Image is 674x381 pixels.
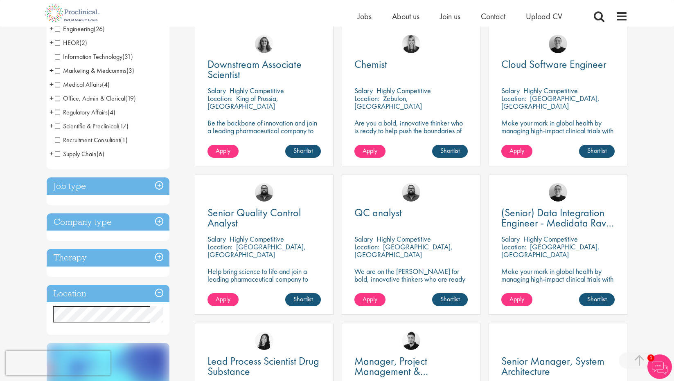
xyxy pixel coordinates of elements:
p: [GEOGRAPHIC_DATA], [GEOGRAPHIC_DATA] [501,242,600,259]
a: Manager, Project Management & Operational Delivery [354,356,468,377]
p: Help bring science to life and join a leading pharmaceutical company to play a key role in delive... [207,267,321,306]
a: Apply [354,145,385,158]
span: Apply [363,146,377,155]
a: Apply [354,293,385,306]
span: Office, Admin & Clerical [55,94,125,103]
span: Senior Manager, System Architecture [501,354,604,378]
p: Make your mark in global health by managing high-impact clinical trials with a leading CRO. [501,119,615,142]
a: Shortlist [579,145,615,158]
p: We are on the [PERSON_NAME] for bold, innovative thinkers who are ready to help push the boundari... [354,267,468,306]
img: Ashley Bennett [255,183,273,202]
a: Lead Process Scientist Drug Substance [207,356,321,377]
span: Recruitment Consultant [55,136,128,144]
p: King of Prussia, [GEOGRAPHIC_DATA] [207,94,278,111]
span: HEOR [55,38,87,47]
span: Salary [354,86,373,95]
a: Senior Manager, System Architecture [501,356,615,377]
span: Apply [216,146,230,155]
a: Senior Quality Control Analyst [207,208,321,228]
span: Location: [207,94,232,103]
span: Office, Admin & Clerical [55,94,136,103]
p: Are you a bold, innovative thinker who is ready to help push the boundaries of science and make a... [354,119,468,150]
span: Location: [354,94,379,103]
span: Apply [363,295,377,303]
span: Lead Process Scientist Drug Substance [207,354,319,378]
span: Scientific & Preclinical [55,122,118,130]
span: Apply [509,295,524,303]
a: Shortlist [432,145,468,158]
span: + [50,106,54,118]
img: Anderson Maldonado [402,332,420,350]
h3: Company type [47,213,169,231]
span: Location: [354,242,379,251]
span: Marketing & Medcomms [55,66,134,75]
p: [GEOGRAPHIC_DATA], [GEOGRAPHIC_DATA] [207,242,306,259]
span: Salary [501,86,520,95]
img: Jackie Cerchio [255,35,273,53]
h3: Job type [47,177,169,195]
a: Emma Pretorious [549,35,567,53]
a: Downstream Associate Scientist [207,59,321,80]
a: Janelle Jones [402,35,420,53]
span: Chemist [354,57,387,71]
span: Engineering [55,25,94,33]
iframe: reCAPTCHA [6,351,110,375]
a: Apply [501,293,532,306]
a: QC analyst [354,208,468,218]
span: Supply Chain [55,150,97,158]
span: + [50,92,54,104]
span: (4) [102,80,110,89]
span: Salary [207,234,226,244]
a: Join us [440,11,460,22]
a: Upload CV [526,11,562,22]
a: Shortlist [432,293,468,306]
img: Ashley Bennett [402,183,420,202]
p: Highly Competitive [523,234,578,244]
span: (Senior) Data Integration Engineer - Medidata Rave Specialized [501,206,614,240]
p: Zebulon, [GEOGRAPHIC_DATA] [354,94,422,111]
span: (4) [108,108,115,117]
span: Information Technology [55,52,122,61]
a: Apply [501,145,532,158]
h3: Therapy [47,249,169,267]
a: Cloud Software Engineer [501,59,615,69]
p: [GEOGRAPHIC_DATA], [GEOGRAPHIC_DATA] [501,94,600,111]
span: Engineering [55,25,105,33]
a: About us [392,11,419,22]
span: Marketing & Medcomms [55,66,126,75]
p: Highly Competitive [523,86,578,95]
span: + [50,64,54,76]
a: Jobs [358,11,372,22]
span: (26) [94,25,105,33]
span: (17) [118,122,128,130]
a: Numhom Sudsok [255,332,273,350]
span: (2) [79,38,87,47]
a: Apply [207,293,239,306]
span: Salary [354,234,373,244]
span: Downstream Associate Scientist [207,57,302,81]
p: Highly Competitive [376,86,431,95]
span: + [50,120,54,132]
span: Apply [509,146,524,155]
span: + [50,148,54,160]
span: Location: [501,94,526,103]
p: [GEOGRAPHIC_DATA], [GEOGRAPHIC_DATA] [354,242,453,259]
span: Senior Quality Control Analyst [207,206,301,230]
span: + [50,78,54,90]
a: Contact [481,11,505,22]
span: Apply [216,295,230,303]
span: Location: [501,242,526,251]
span: + [50,36,54,49]
span: (3) [126,66,134,75]
span: 1 [647,354,654,361]
h3: Location [47,285,169,303]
